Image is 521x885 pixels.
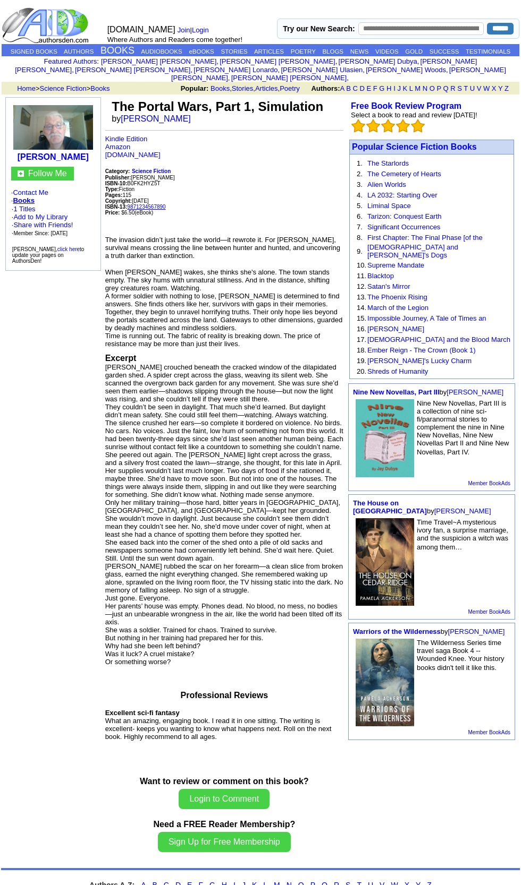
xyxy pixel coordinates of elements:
[357,247,363,255] font: 9.
[396,119,410,133] img: bigemptystars.png
[419,59,420,65] font: i
[352,142,477,151] a: Popular Science Fiction Books
[64,48,94,55] a: AUTHORS
[189,48,214,55] a: eBOOKS
[192,26,209,34] a: Login
[505,84,509,92] a: Z
[367,336,510,343] a: [DEMOGRAPHIC_DATA] and the Blood March
[415,84,421,92] a: M
[356,518,414,606] img: 79144.jpg
[105,354,137,363] font: Excerpt
[417,399,509,456] font: Nine New Novellas, Part III is a collection of nine sci-fi/paranormal stories to complement the n...
[367,202,411,210] a: Liminal Space
[230,75,231,81] font: i
[337,59,338,65] font: i
[311,84,340,92] b: Authors:
[13,105,93,150] img: 233117.jpg
[357,202,363,210] font: 5.
[105,151,161,159] a: [DOMAIN_NAME]
[367,282,410,290] a: Satan's Mirror
[105,268,343,348] font: When [PERSON_NAME] wakes, she thinks she's alone. The town stands empty. The sky hums with unnatu...
[181,84,209,92] b: Popular:
[353,388,503,396] font: by
[417,639,505,672] font: The Wilderness Series time travel saga Book 4 -- Wounded Knee. Your history books didn't tell it ...
[430,84,435,92] a: O
[2,7,91,44] img: logo_ad.gif
[357,170,363,178] font: 2.
[492,84,497,92] a: X
[40,84,87,92] a: Science Fiction
[393,84,396,92] a: I
[12,205,73,237] font: ·
[423,84,427,92] a: N
[367,243,458,259] a: [DEMOGRAPHIC_DATA] and [PERSON_NAME]'s Dogs
[105,709,180,717] b: Excellent sci-fi fantasy
[13,221,73,229] a: Share with Friends!
[13,213,68,221] a: Add to My Library
[232,84,253,92] a: Stories
[357,212,363,220] font: 6.
[367,159,409,167] a: The Starlords
[12,213,73,237] font: · · ·
[367,367,428,375] a: Shreds of Humanity
[75,66,190,74] a: [PERSON_NAME] [PERSON_NAME]
[357,282,366,290] font: 12.
[411,119,425,133] img: bigemptystars.png
[464,84,468,92] a: T
[211,84,230,92] a: Books
[181,691,268,700] font: Professional Reviews
[13,84,110,92] font: > >
[192,67,194,73] font: i
[367,304,428,312] a: March of the Legion
[132,167,171,175] a: Science Fiction
[105,175,175,181] font: [PERSON_NAME]
[357,325,366,333] font: 16.
[357,314,366,322] font: 15.
[357,181,363,188] font: 3.
[13,205,35,213] a: 1 Titles
[447,388,503,396] a: [PERSON_NAME]
[397,84,401,92] a: J
[44,57,99,65] font: :
[105,192,131,198] font: 115
[367,181,406,188] a: Alien Worlds
[352,84,357,92] a: C
[351,101,461,110] b: Free Book Review Program
[373,84,377,92] a: F
[349,75,350,81] font: i
[291,48,316,55] a: POETRY
[357,234,363,242] font: 8.
[254,48,284,55] a: ARTICLES
[322,48,343,55] a: BLOGS
[366,84,371,92] a: E
[181,84,518,92] font: , , ,
[350,48,369,55] a: NEWS
[158,832,291,852] button: Sign Up for Free Membership
[112,99,323,114] font: The Portal Wars, Part 1, Simulation
[466,48,510,55] a: TESTIMONIALS
[220,57,335,65] a: [PERSON_NAME] [PERSON_NAME]
[18,152,89,161] b: [PERSON_NAME]
[105,210,120,216] b: Price:
[100,45,135,56] a: BOOKS
[12,246,85,264] font: [PERSON_NAME], to update your pages on AuthorsDen!
[457,84,462,92] a: S
[359,84,364,92] a: D
[281,66,363,74] a: [PERSON_NAME] Ulasien
[90,84,110,92] a: Books
[351,119,365,133] img: bigemptystars.png
[18,170,24,177] img: gc.jpg
[366,119,380,133] img: bigemptystars.png
[443,84,448,92] a: Q
[179,789,270,809] button: Login to Comment
[436,84,441,92] a: P
[105,717,332,741] font: What an amazing, engaging book. I read it in one sitting. The writing is excellent- keeps you wan...
[357,223,363,231] font: 7.
[367,314,486,322] a: Impossible Journey, A Tale of Times an
[357,272,366,280] font: 11.
[57,246,80,252] a: click here
[430,48,459,55] a: SUCCESS
[365,67,366,73] font: i
[121,114,191,123] a: [PERSON_NAME]
[132,198,148,204] font: [DATE]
